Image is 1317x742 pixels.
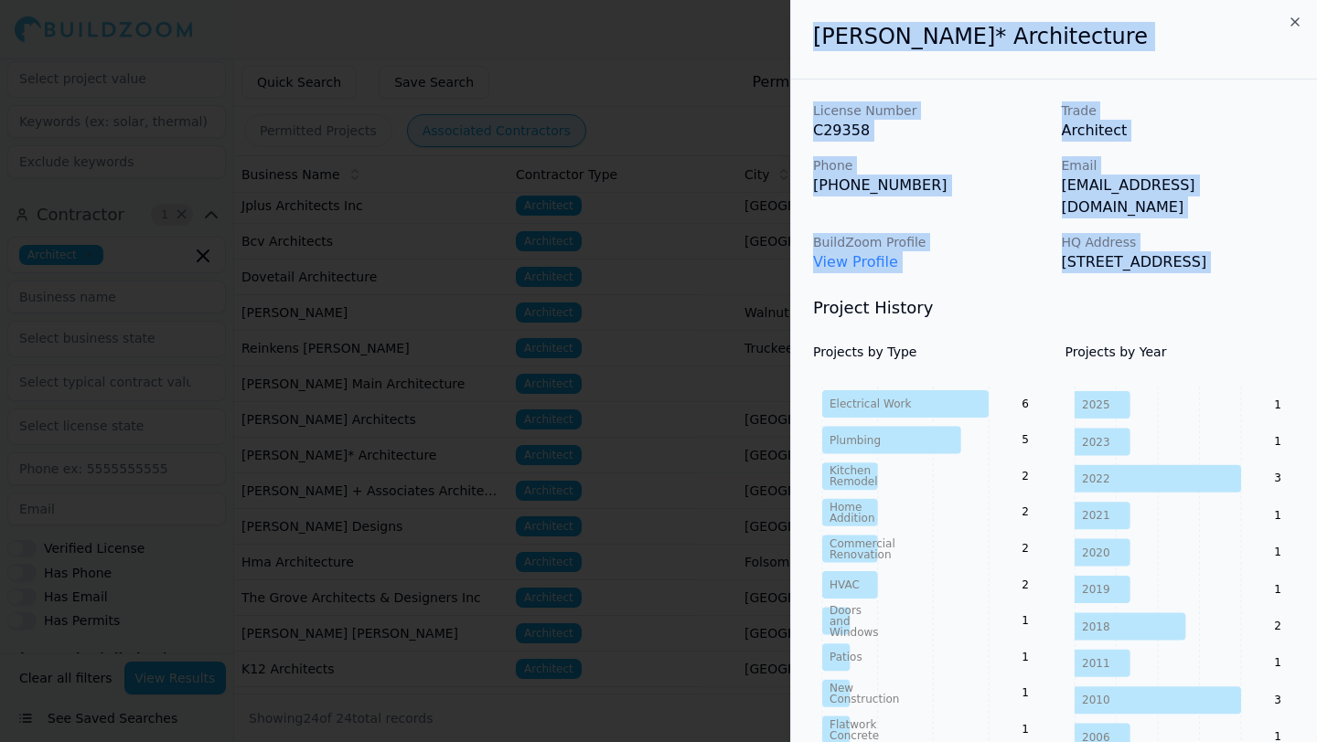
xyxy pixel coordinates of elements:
[830,693,899,705] tspan: Construction
[830,615,851,628] tspan: and
[1022,578,1029,591] text: 2
[1082,546,1110,559] tspan: 2020
[813,175,1047,196] p: [PHONE_NUMBER]
[1022,397,1029,410] text: 6
[813,120,1047,142] p: C29358
[830,537,895,550] tspan: Commercial
[830,475,878,488] tspan: Remodel
[830,604,862,617] tspan: Doors
[1082,509,1110,522] tspan: 2021
[1082,620,1110,633] tspan: 2018
[1274,509,1281,522] text: 1
[830,512,875,525] tspan: Addition
[813,156,1047,175] p: Phone
[830,578,860,591] tspan: HVAC
[1062,101,1296,120] p: Trade
[1274,435,1281,448] text: 1
[813,22,1295,51] h2: [PERSON_NAME]* Architecture
[813,101,1047,120] p: License Number
[1274,694,1281,706] text: 3
[830,729,879,742] tspan: Concrete
[830,718,876,731] tspan: Flatwork
[830,464,871,477] tspan: Kitchen
[813,343,1044,361] h4: Projects by Type
[1274,583,1281,596] text: 1
[1274,546,1281,558] text: 1
[830,434,881,447] tspan: Plumbing
[813,253,898,270] a: View Profile
[1274,620,1281,632] text: 2
[1022,470,1029,482] text: 2
[830,501,862,514] tspan: Home
[1022,723,1029,736] text: 1
[813,295,1295,321] h3: Project History
[1082,583,1110,596] tspan: 2019
[830,682,853,694] tspan: New
[1082,472,1110,485] tspan: 2022
[1062,120,1296,142] p: Architect
[1082,657,1110,670] tspan: 2011
[830,548,892,561] tspan: Renovation
[830,651,862,663] tspan: Patios
[1065,343,1296,361] h4: Projects by Year
[830,626,879,639] tspan: Windows
[1022,651,1029,663] text: 1
[1082,694,1110,706] tspan: 2010
[1022,686,1029,699] text: 1
[1022,542,1029,555] text: 2
[1022,505,1029,518] text: 2
[1062,251,1296,273] p: [STREET_ADDRESS]
[1062,175,1296,218] p: [EMAIL_ADDRESS][DOMAIN_NAME]
[1062,233,1296,251] p: HQ Address
[1062,156,1296,175] p: Email
[1274,472,1281,484] text: 3
[1022,433,1029,446] text: 5
[1082,398,1110,411] tspan: 2025
[813,233,1047,251] p: BuildZoom Profile
[1274,398,1281,411] text: 1
[1274,656,1281,669] text: 1
[1022,614,1029,627] text: 1
[1082,436,1110,449] tspan: 2023
[830,397,911,410] tspan: Electrical Work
